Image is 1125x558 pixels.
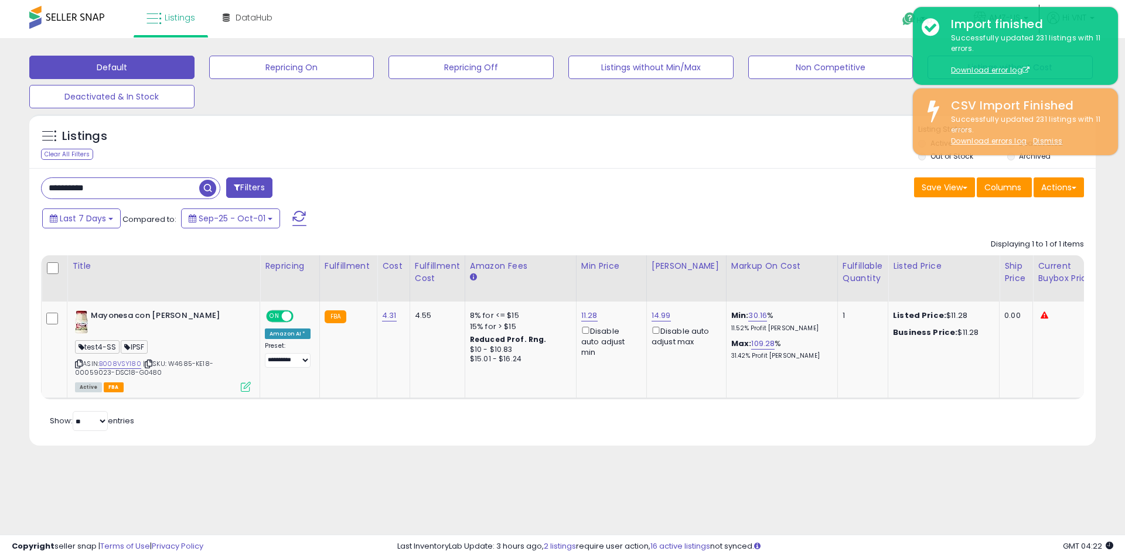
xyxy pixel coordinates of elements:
[748,310,767,321] a: 30.16
[42,208,121,228] button: Last 7 Days
[652,324,717,347] div: Disable auto adjust max
[60,213,106,224] span: Last 7 Days
[731,310,749,321] b: Min:
[29,56,195,79] button: Default
[470,334,547,344] b: Reduced Prof. Rng.
[652,310,671,321] a: 14.99
[1038,260,1098,285] div: Current Buybox Price
[325,260,372,272] div: Fulfillment
[748,56,913,79] button: Non Competitive
[951,65,1029,75] a: Download error log
[942,33,1109,76] div: Successfully updated 231 listings with 11 errors.
[470,321,567,332] div: 15% for > $15
[942,16,1109,33] div: Import finished
[62,128,107,145] h5: Listings
[91,310,233,324] b: Mayonesa con [PERSON_NAME]
[581,310,598,321] a: 11.28
[121,340,148,354] span: IPSF
[41,149,93,160] div: Clear All Filters
[731,338,829,360] div: %
[843,260,883,285] div: Fulfillable Quantity
[226,177,272,198] button: Filters
[470,310,567,321] div: 8% for <= $15
[99,359,141,369] a: B008VSY180
[265,342,311,368] div: Preset:
[104,382,124,392] span: FBA
[914,177,975,197] button: Save View
[209,56,374,79] button: Repricing On
[893,3,955,38] a: Help
[415,260,460,285] div: Fulfillment Cost
[382,310,397,321] a: 4.31
[75,310,251,391] div: ASIN:
[470,260,571,272] div: Amazon Fees
[470,354,567,364] div: $15.01 - $16.24
[1033,136,1062,146] u: Dismiss
[977,177,1032,197] button: Columns
[75,382,102,392] span: All listings currently available for purchase on Amazon
[1004,310,1024,321] div: 0.00
[1004,260,1028,285] div: Ship Price
[72,260,255,272] div: Title
[292,311,311,321] span: OFF
[731,324,829,333] p: 11.52% Profit [PERSON_NAME]
[470,345,567,355] div: $10 - $10.83
[75,310,88,334] img: 51Nl-s33BBL._SL40_.jpg
[165,12,195,23] span: Listings
[893,327,990,338] div: $11.28
[991,239,1084,250] div: Displaying 1 to 1 of 1 items
[415,310,456,321] div: 4.55
[470,272,477,283] small: Amazon Fees.
[568,56,734,79] button: Listings without Min/Max
[267,311,282,321] span: ON
[236,12,272,23] span: DataHub
[1034,177,1084,197] button: Actions
[652,260,721,272] div: [PERSON_NAME]
[75,359,213,376] span: | SKU: W4685-KE18-00059023-DSC18-G0480
[942,114,1109,147] div: Successfully updated 231 listings with 11 errors.
[930,151,973,161] label: Out of Stock
[893,310,946,321] b: Listed Price:
[388,56,554,79] button: Repricing Off
[581,260,642,272] div: Min Price
[942,97,1109,114] div: CSV Import Finished
[751,338,775,350] a: 109.28
[902,12,916,26] i: Get Help
[325,310,346,323] small: FBA
[50,415,134,426] span: Show: entries
[75,340,120,354] span: test4-SS
[726,255,837,302] th: The percentage added to the cost of goods (COGS) that forms the calculator for Min & Max prices.
[843,310,879,321] div: 1
[581,324,637,358] div: Disable auto adjust min
[181,208,280,228] button: Sep-25 - Oct-01
[1019,151,1051,161] label: Archived
[984,182,1021,193] span: Columns
[731,352,829,360] p: 31.42% Profit [PERSON_NAME]
[731,310,829,332] div: %
[893,310,990,321] div: $11.28
[29,85,195,108] button: Deactivated & In Stock
[265,328,311,339] div: Amazon AI *
[893,327,957,338] b: Business Price:
[731,338,752,349] b: Max:
[122,214,176,225] span: Compared to:
[731,260,833,272] div: Markup on Cost
[265,260,315,272] div: Repricing
[951,136,1027,146] a: Download errors log
[382,260,405,272] div: Cost
[893,260,994,272] div: Listed Price
[199,213,265,224] span: Sep-25 - Oct-01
